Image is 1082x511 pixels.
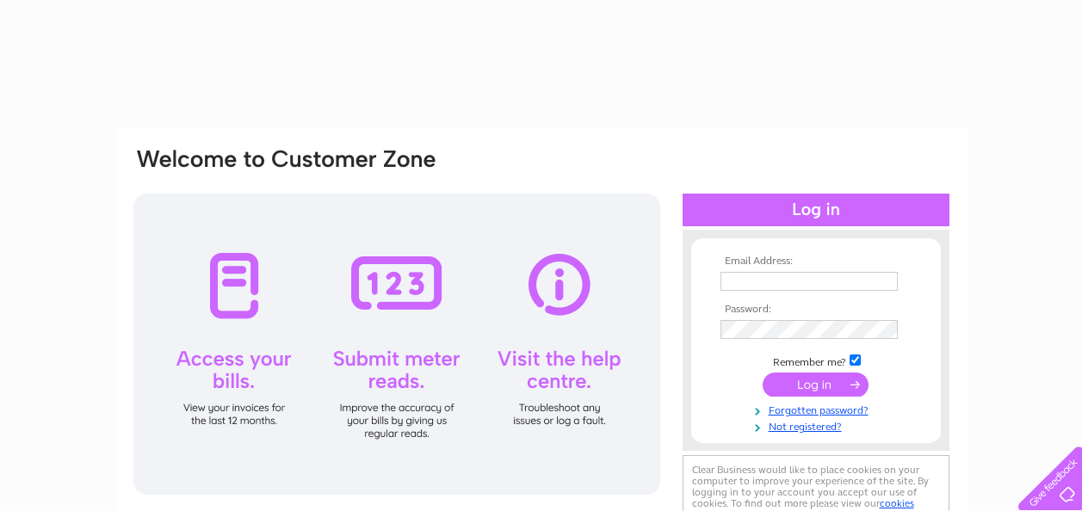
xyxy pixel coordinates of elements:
[716,352,916,369] td: Remember me?
[720,417,916,434] a: Not registered?
[716,304,916,316] th: Password:
[716,255,916,268] th: Email Address:
[720,401,916,417] a: Forgotten password?
[763,372,869,397] input: Submit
